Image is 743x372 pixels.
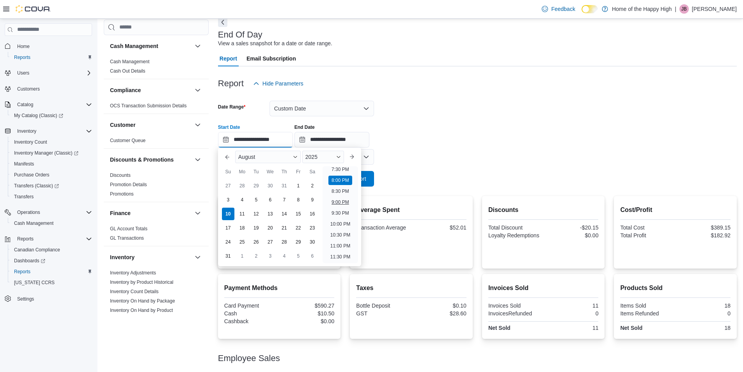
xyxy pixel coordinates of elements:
[222,194,234,206] div: day-3
[222,166,234,178] div: Su
[236,236,248,248] div: day-25
[327,219,353,229] li: 10:00 PM
[356,303,410,309] div: Bottle Deposit
[346,151,358,163] button: Next month
[306,250,319,262] div: day-6
[218,124,240,130] label: Start Date
[110,182,147,187] a: Promotion Details
[363,154,369,160] button: Open list of options
[11,192,37,201] a: Transfers
[264,250,277,262] div: day-3
[281,303,334,309] div: $590.27
[110,86,192,94] button: Compliance
[545,325,598,331] div: 11
[620,283,731,293] h2: Products Sold
[250,166,262,178] div: Tu
[250,194,262,206] div: day-5
[327,252,353,262] li: 11:30 PM
[110,288,159,295] span: Inventory Count Details
[236,208,248,220] div: day-11
[250,250,262,262] div: day-2
[246,51,296,66] span: Email Subscription
[222,208,234,220] div: day-10
[306,180,319,192] div: day-2
[14,194,34,200] span: Transfers
[328,198,352,207] li: 9:00 PM
[620,205,731,215] h2: Cost/Profit
[11,181,92,190] span: Transfers (Classic)
[14,112,63,119] span: My Catalog (Classic)
[236,166,248,178] div: Mo
[110,235,144,241] span: GL Transactions
[104,136,209,148] div: Customer
[413,224,466,231] div: $52.01
[218,132,293,148] input: Press the down key to enter a popover containing a calendar. Press the escape key to close the po...
[11,170,92,180] span: Purchase Orders
[14,161,34,167] span: Manifests
[328,208,352,218] li: 9:30 PM
[110,191,134,197] a: Promotions
[218,79,244,88] h3: Report
[224,310,278,317] div: Cash
[14,126,39,136] button: Inventory
[193,41,202,51] button: Cash Management
[110,59,149,64] a: Cash Management
[110,59,149,65] span: Cash Management
[110,209,131,217] h3: Finance
[250,180,262,192] div: day-29
[488,205,599,215] h2: Discounts
[110,121,135,129] h3: Customer
[264,208,277,220] div: day-13
[11,278,58,287] a: [US_STATE] CCRS
[2,68,95,78] button: Users
[692,4,737,14] p: [PERSON_NAME]
[292,194,305,206] div: day-8
[14,68,32,78] button: Users
[356,224,410,231] div: Transaction Average
[14,126,92,136] span: Inventory
[110,308,173,313] a: Inventory On Hand by Product
[278,250,291,262] div: day-4
[110,86,141,94] h3: Compliance
[222,236,234,248] div: day-24
[278,166,291,178] div: Th
[620,303,674,309] div: Items Sold
[281,310,334,317] div: $10.50
[218,104,246,110] label: Date Range
[11,137,92,147] span: Inventory Count
[356,283,466,293] h2: Taxes
[193,208,202,218] button: Finance
[11,219,92,228] span: Cash Management
[539,1,578,17] a: Feedback
[488,283,599,293] h2: Invoices Sold
[677,303,731,309] div: 18
[8,244,95,255] button: Canadian Compliance
[264,180,277,192] div: day-30
[236,180,248,192] div: day-28
[620,224,674,231] div: Total Cost
[620,310,674,317] div: Items Refunded
[235,151,301,163] div: Button. Open the month selector. August is currently selected.
[545,224,598,231] div: -$20.15
[620,232,674,239] div: Total Profit
[8,277,95,288] button: [US_STATE] CCRS
[218,18,227,27] button: Next
[14,139,47,145] span: Inventory Count
[2,233,95,244] button: Reports
[14,294,37,304] a: Settings
[5,37,92,325] nav: Complex example
[11,256,92,265] span: Dashboards
[17,43,30,50] span: Home
[292,166,305,178] div: Fr
[110,182,147,188] span: Promotion Details
[545,310,598,317] div: 0
[222,250,234,262] div: day-31
[238,154,255,160] span: August
[278,222,291,234] div: day-21
[14,150,78,156] span: Inventory Manager (Classic)
[292,250,305,262] div: day-5
[193,253,202,262] button: Inventory
[110,298,175,304] span: Inventory On Hand by Package
[14,84,92,94] span: Customers
[278,236,291,248] div: day-28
